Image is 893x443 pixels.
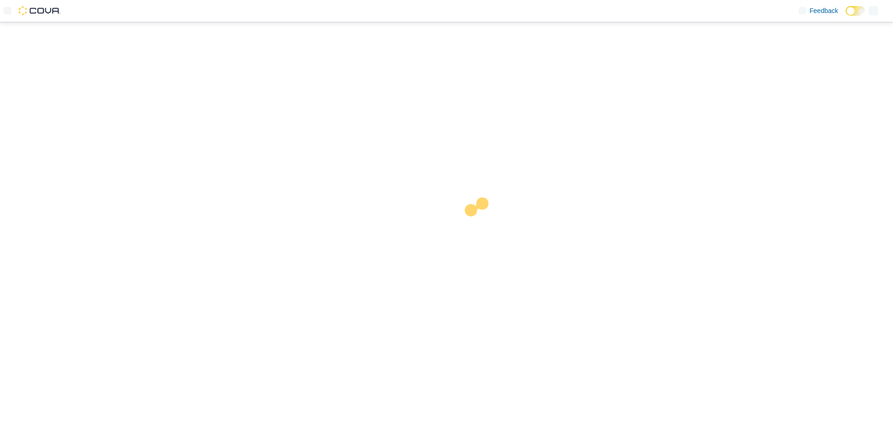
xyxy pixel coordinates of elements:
img: Cova [19,6,60,15]
input: Dark Mode [846,6,865,16]
span: Feedback [810,6,838,15]
img: cova-loader [446,191,516,260]
a: Feedback [795,1,842,20]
